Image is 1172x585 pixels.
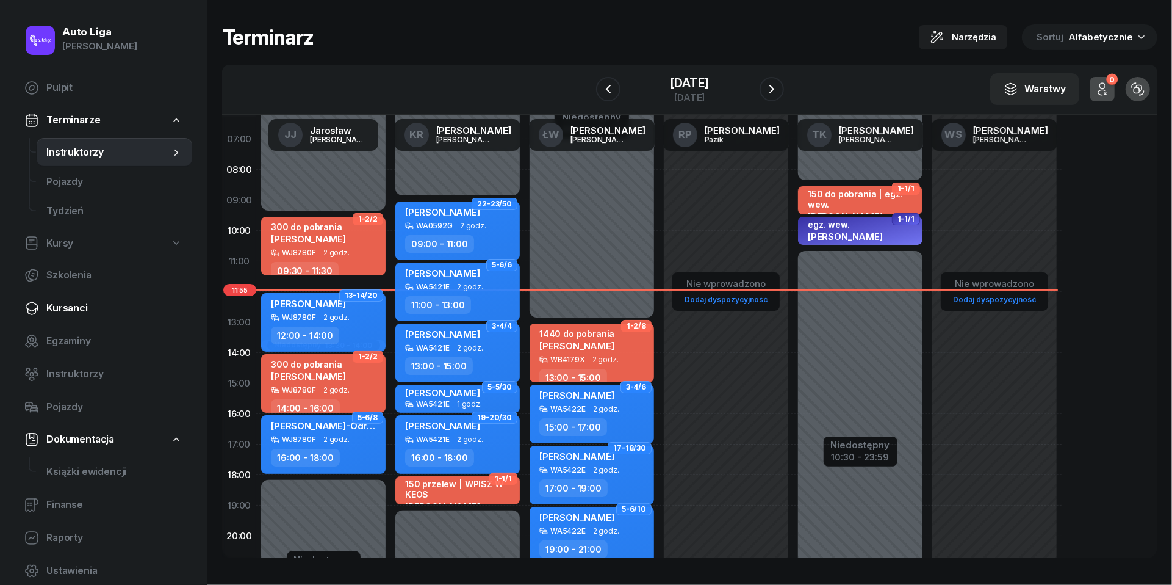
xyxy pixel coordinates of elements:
[46,300,182,316] span: Kursanci
[282,386,316,394] div: WJ8780F
[46,497,182,513] span: Finanse
[460,222,486,230] span: 2 godz.
[678,129,692,140] span: RP
[271,222,346,232] div: 300 do pobrania
[294,555,353,564] div: Niedostępny
[436,136,495,144] div: [PERSON_NAME]
[416,435,450,443] div: WA5421E
[831,449,890,462] div: 10:30 - 23:59
[948,292,1041,307] a: Dodaj dyspozycyjność
[550,355,585,363] div: WB4179X
[46,399,182,415] span: Pojazdy
[861,244,886,252] span: 1 godz.
[15,106,192,134] a: Terminarze
[539,329,614,339] div: 1440 do pobrania
[323,313,350,322] span: 2 godz.
[670,93,709,102] div: [DATE]
[839,136,897,144] div: [PERSON_NAME]
[539,512,614,523] span: [PERSON_NAME]
[271,420,410,432] span: [PERSON_NAME]-Odrzywolska
[222,124,256,154] div: 07:00
[550,527,586,535] div: WA5422E
[271,262,339,280] div: 09:30 - 11:30
[593,405,619,413] span: 2 godz.
[222,551,256,582] div: 21:00
[405,296,471,314] div: 11:00 - 13:00
[323,435,350,444] span: 2 godz.
[680,276,772,292] div: Nie wprowadzono
[282,435,316,443] div: WJ8780F
[1068,31,1133,43] span: Alfabetycznie
[268,119,378,151] a: JJJarosław[PERSON_NAME]
[457,435,483,444] span: 2 godz.
[15,523,192,553] a: Raporty
[626,386,646,388] span: 3-4/6
[294,553,353,580] button: Niedostępny18:00 - 23:59
[680,274,772,310] button: Nie wprowadzonoDodaj dyspozycyjność
[477,203,512,205] span: 22-23/50
[271,449,340,467] div: 16:00 - 18:00
[46,174,182,190] span: Pojazdy
[973,126,1048,135] div: [PERSON_NAME]
[416,222,453,230] div: WA0592G
[46,432,114,448] span: Dokumentacja
[897,218,915,220] span: 1-1/1
[405,501,480,512] span: [PERSON_NAME]
[46,333,182,349] span: Egzaminy
[222,26,314,48] h1: Terminarz
[570,136,629,144] div: [PERSON_NAME]
[948,274,1041,310] button: Nie wprowadzonoDodaj dyspozycyjność
[990,73,1079,105] button: Warstwy
[1106,74,1118,85] div: 0
[539,479,608,497] div: 17:00 - 19:00
[222,216,256,246] div: 10:00
[15,73,192,103] a: Pulpit
[952,30,996,45] span: Narzędzia
[839,126,914,135] div: [PERSON_NAME]
[271,359,346,369] div: 300 do pobrania
[1090,77,1115,101] button: 0
[416,283,450,291] div: WA5421E
[613,447,646,449] span: 17-18/30
[457,283,483,291] span: 2 godz.
[457,344,483,352] span: 2 godz.
[271,233,346,245] span: [PERSON_NAME]
[405,479,512,500] div: 150 przelew | WPISZ W KEOS
[222,307,256,338] div: 13:00
[271,327,339,344] div: 12:00 - 14:00
[15,261,192,290] a: Szkolenia
[222,429,256,460] div: 17:00
[222,246,256,277] div: 11:00
[46,203,182,219] span: Tydzień
[222,277,256,307] div: 12:00
[222,460,256,490] div: 18:00
[812,129,827,140] span: TK
[797,119,924,151] a: TK[PERSON_NAME][PERSON_NAME]
[831,440,890,449] div: Niedostępny
[539,390,614,401] span: [PERSON_NAME]
[622,508,646,511] span: 5-6/10
[358,218,378,220] span: 1-2/2
[550,466,586,474] div: WA5422E
[550,405,586,413] div: WA5422E
[62,38,137,54] div: [PERSON_NAME]
[405,329,480,340] span: [PERSON_NAME]
[477,416,512,419] span: 19-20/30
[222,399,256,429] div: 16:00
[457,400,482,409] span: 1 godz.
[973,136,1032,144] div: [PERSON_NAME]
[570,126,645,135] div: [PERSON_NAME]
[539,340,614,352] span: [PERSON_NAME]
[405,420,480,432] span: [PERSON_NAME]
[542,129,559,140] span: ŁW
[271,298,346,310] span: [PERSON_NAME]
[222,338,256,368] div: 14:00
[492,264,512,266] span: 5-6/6
[15,490,192,520] a: Finanse
[62,27,137,37] div: Auto Liga
[405,206,480,218] span: [PERSON_NAME]
[15,426,192,454] a: Dokumentacja
[15,327,192,356] a: Egzaminy
[222,368,256,399] div: 15:00
[593,466,619,474] span: 2 godz.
